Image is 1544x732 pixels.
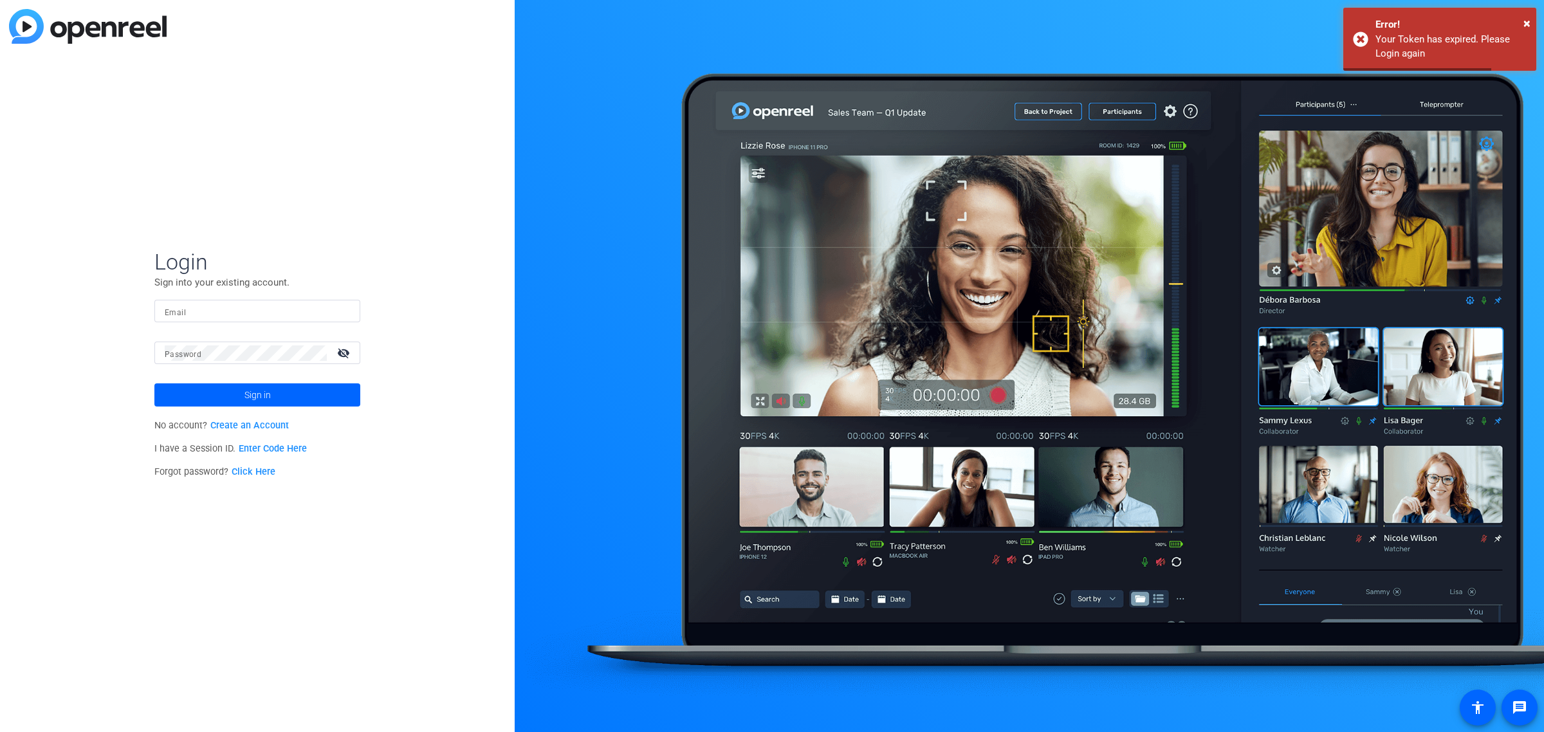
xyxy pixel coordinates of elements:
div: Error! [1375,17,1527,32]
span: No account? [154,420,289,431]
div: Your Token has expired. Please Login again [1375,32,1527,61]
mat-icon: message [1512,700,1527,715]
span: Sign in [244,379,271,411]
p: Sign into your existing account. [154,275,360,289]
a: Click Here [232,466,275,477]
mat-icon: visibility_off [329,343,360,362]
mat-icon: accessibility [1470,700,1485,715]
a: Create an Account [210,420,289,431]
button: Close [1523,14,1530,33]
button: Sign in [154,383,360,407]
img: blue-gradient.svg [9,9,167,44]
span: × [1523,15,1530,31]
input: Enter Email Address [165,304,350,319]
mat-label: Password [165,350,201,359]
a: Enter Code Here [239,443,307,454]
mat-label: Email [165,308,186,317]
span: I have a Session ID. [154,443,307,454]
span: Forgot password? [154,466,275,477]
span: Login [154,248,360,275]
